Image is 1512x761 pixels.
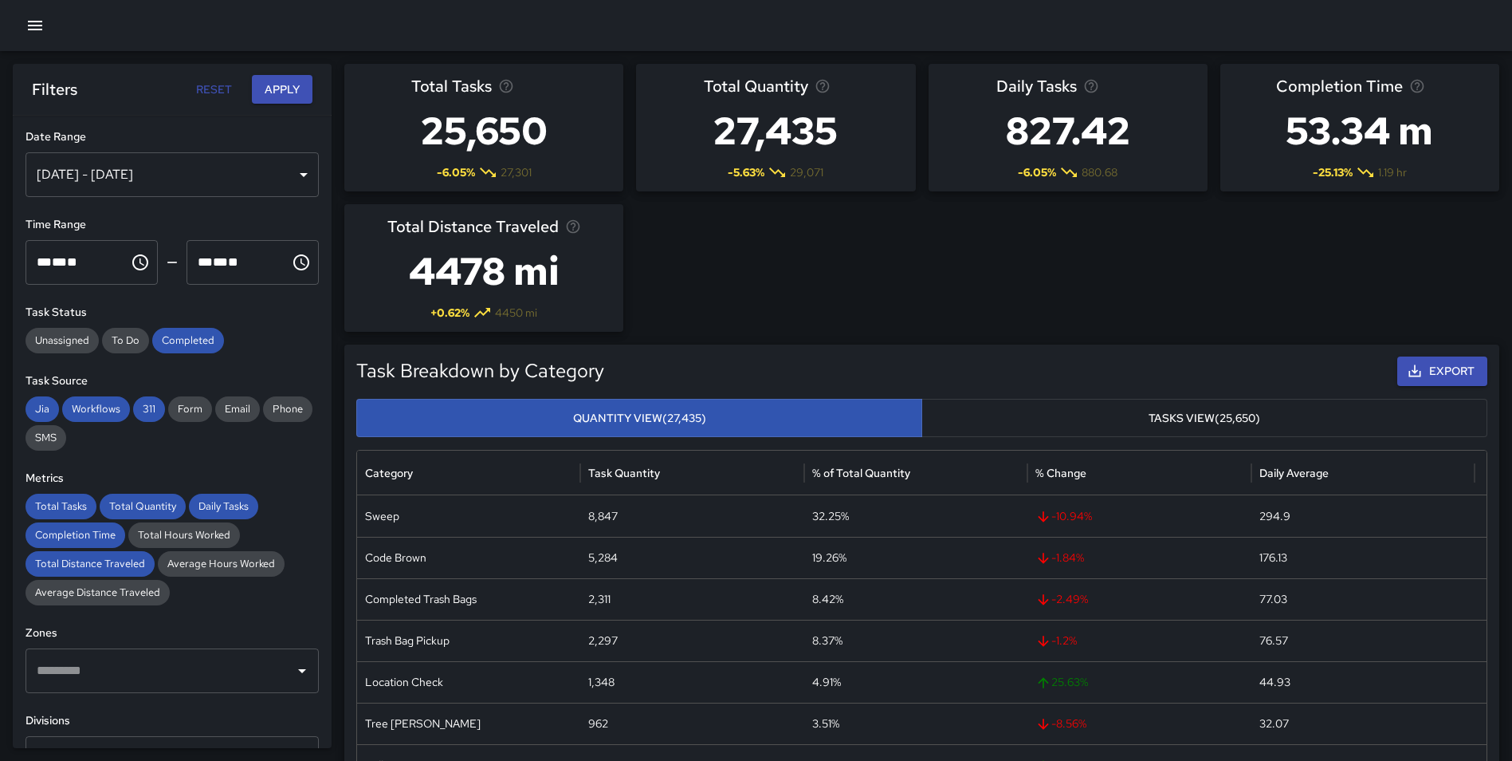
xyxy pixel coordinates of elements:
div: 32.07 [1251,703,1475,744]
span: -25.13 % [1313,164,1353,180]
span: Total Distance Traveled [387,214,559,239]
span: Completed [152,333,224,349]
div: Daily Average [1259,466,1329,480]
div: % Change [1035,466,1086,480]
button: Apply [252,75,312,104]
span: + 0.62 % [430,305,469,321]
div: Task Quantity [588,466,660,480]
div: Trash Bag Pickup [357,620,580,661]
div: Unassigned [26,328,99,353]
div: Total Distance Traveled [26,551,155,577]
div: Completion Time [26,522,125,548]
div: 8.37% [804,620,1027,661]
div: 19.26% [804,537,1027,578]
span: -10.94 % [1035,496,1243,537]
div: 4.91% [804,661,1027,703]
h6: Metrics [26,470,319,487]
div: Average Distance Traveled [26,580,170,605]
span: 4450 mi [495,305,537,321]
div: % of Total Quantity [812,466,910,480]
div: 8,847 [580,495,803,537]
div: Email [215,396,260,422]
span: Daily Tasks [996,73,1077,99]
button: Choose time, selected time is 12:00 AM [124,246,156,278]
div: 77.03 [1251,578,1475,620]
span: Total Quantity [100,499,186,515]
h6: Time Range [26,216,319,234]
span: Average Hours Worked [158,556,285,572]
div: Sweep [357,495,580,537]
svg: Total distance traveled by all workers while working on tasks in the selected time period, based ... [565,219,581,235]
svg: Average time taken to complete tasks in the selected period, compared to the previous period. [1409,78,1425,94]
button: Open [291,660,313,682]
div: 3.51% [804,703,1027,744]
span: To Do [102,333,149,349]
svg: Total task quantity in the selected period, compared to the previous period. [815,78,831,94]
div: Code Brown [357,537,580,578]
div: 32.25% [804,495,1027,537]
div: 176.13 [1251,537,1475,578]
div: Tree Wells [357,703,580,744]
div: 44.93 [1251,661,1475,703]
span: Meridiem [67,256,77,268]
div: Average Hours Worked [158,551,285,577]
span: Daily Tasks [189,499,258,515]
span: 311 [133,401,165,417]
div: Workflows [62,396,130,422]
div: Phone [263,396,312,422]
span: Hours [37,256,52,268]
button: Export [1397,357,1487,386]
div: 8.42% [804,578,1027,620]
div: Form [168,396,212,422]
span: SMS [26,430,66,446]
span: Form [168,401,212,417]
span: 27,301 [501,164,532,180]
button: Choose time, selected time is 11:59 PM [285,246,317,278]
div: 962 [580,703,803,744]
div: Location Check [357,661,580,703]
div: 2,311 [580,578,803,620]
h3: 827.42 [996,99,1140,163]
h3: 4478 mi [387,239,581,303]
span: Workflows [62,401,130,417]
h3: 25,650 [411,99,557,163]
span: -6.05 % [437,164,475,180]
span: Email [215,401,260,417]
span: 29,071 [790,164,823,180]
span: Completion Time [26,527,125,543]
div: Total Hours Worked [128,522,240,548]
div: Jia [26,396,59,422]
button: Reset [188,75,239,104]
span: Minutes [213,256,228,268]
h6: Divisions [26,712,319,730]
h3: 53.34 m [1276,99,1443,163]
div: Total Quantity [100,494,186,519]
h6: Task Status [26,304,319,321]
span: Minutes [52,256,67,268]
div: Completed [152,328,224,353]
span: Average Distance Traveled [26,585,170,601]
span: Unassigned [26,333,99,349]
div: Daily Tasks [189,494,258,519]
div: SMS [26,425,66,451]
span: -8.56 % [1035,704,1243,744]
span: Hours [198,256,213,268]
h3: 27,435 [704,99,847,163]
span: Completion Time [1276,73,1403,99]
svg: Average number of tasks per day in the selected period, compared to the previous period. [1083,78,1099,94]
div: Total Tasks [26,494,96,519]
button: Quantity View(27,435) [356,399,922,438]
span: -6.05 % [1018,164,1056,180]
svg: Total number of tasks in the selected period, compared to the previous period. [498,78,514,94]
span: Total Quantity [704,73,808,99]
h6: Zones [26,625,319,642]
h5: Task Breakdown by Category [356,358,1203,384]
span: Total Distance Traveled [26,556,155,572]
h6: Task Source [26,373,319,390]
span: -1.84 % [1035,538,1243,578]
span: Total Tasks [26,499,96,515]
div: 76.57 [1251,620,1475,661]
span: 1.19 hr [1378,164,1407,180]
span: 25.63 % [1035,662,1243,703]
span: Total Hours Worked [128,527,240,543]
